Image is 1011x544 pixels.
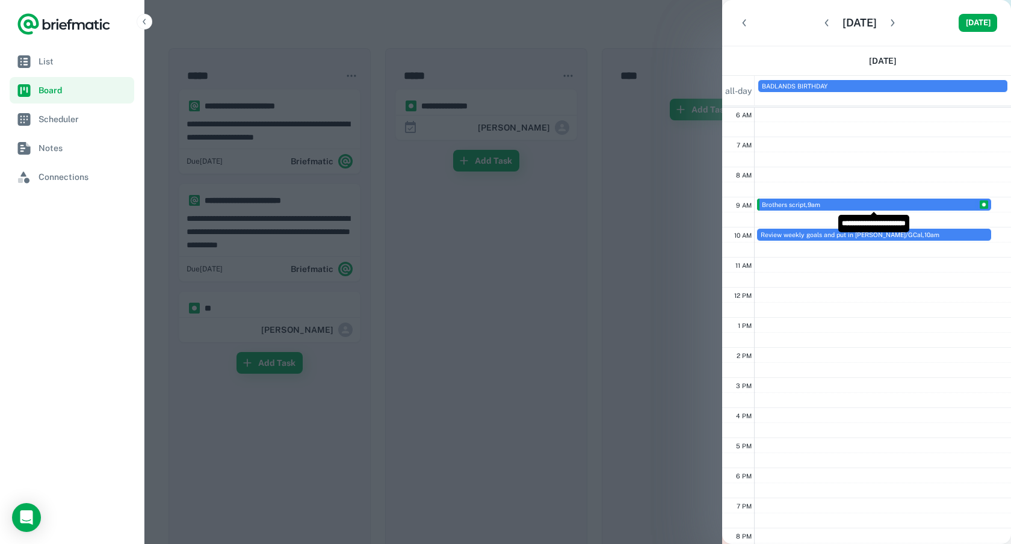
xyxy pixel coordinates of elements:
a: Notes [10,135,134,161]
img: Event Icon [980,200,988,209]
span: 2 PM [737,352,752,359]
span: 9 AM [736,202,752,209]
a: Scheduler [10,106,134,132]
a: Logo [17,12,111,36]
a: Connections [10,164,134,190]
span: 7 PM [737,502,752,510]
span: 7 AM [737,141,752,149]
a: List [10,48,134,75]
span: 1 PM [738,322,752,329]
span: 5 PM [736,442,752,450]
button: [DATE] [959,14,997,32]
div: Open Intercom Messenger [12,503,41,532]
span: BADLANDS BIRTHDAY [762,82,827,90]
span: 6 AM [736,111,752,119]
span: Review weekly goals and put in [PERSON_NAME]/GCal , 10am [761,231,939,238]
span: Brothers script , 9am [762,201,820,208]
span: 6 PM [736,472,752,480]
span: 12 PM [734,292,752,299]
h6: [DATE] [842,14,877,31]
span: all-day [723,84,754,97]
span: Notes [39,141,129,155]
span: 10 AM [734,232,752,239]
a: Board [10,77,134,104]
span: Board [39,84,129,97]
span: List [39,55,129,68]
button: Back [734,12,755,34]
span: 8 PM [736,533,752,540]
a: [DATE] [869,46,897,75]
span: 11 AM [735,262,752,269]
span: 8 AM [736,172,752,179]
span: Scheduler [39,113,129,126]
span: 4 PM [736,412,752,419]
span: 3 PM [736,382,752,389]
span: Connections [39,170,129,184]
